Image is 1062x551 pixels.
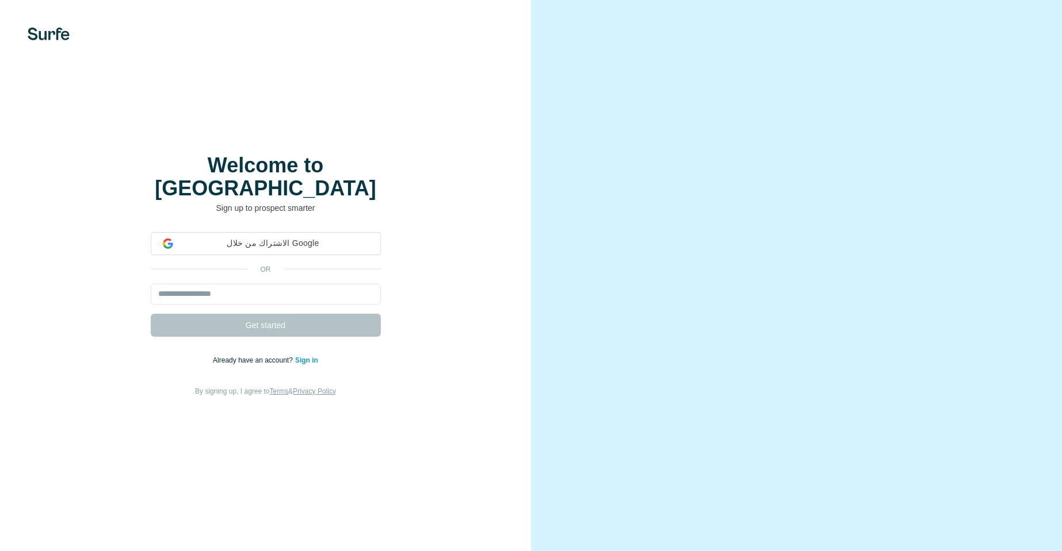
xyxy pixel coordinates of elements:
div: الاشتراك من خلال Google [151,232,381,255]
p: or [247,264,284,275]
a: Terms [270,387,289,395]
img: Surfe's logo [28,28,70,40]
h1: Welcome to [GEOGRAPHIC_DATA] [151,154,381,200]
span: الاشتراك من خلال Google [173,237,373,249]
a: Sign in [295,356,318,364]
span: By signing up, I agree to & [195,387,336,395]
a: Privacy Policy [293,387,336,395]
span: Already have an account? [213,356,295,364]
p: Sign up to prospect smarter [151,202,381,214]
